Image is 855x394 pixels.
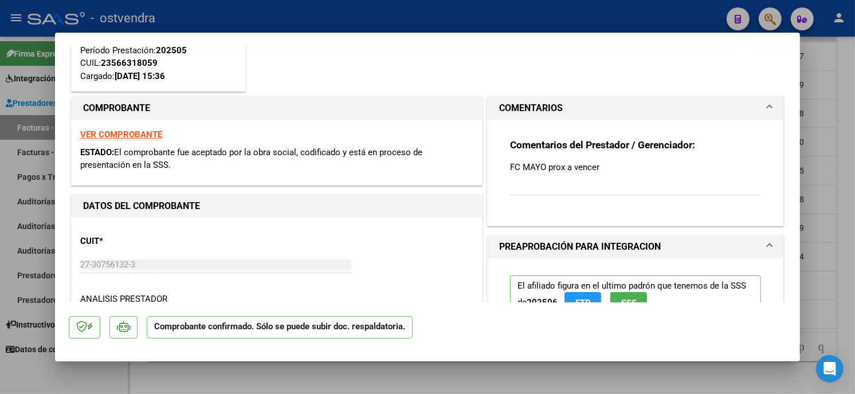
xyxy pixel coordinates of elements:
mat-expansion-panel-header: COMENTARIOS [488,97,783,120]
div: 23566318059 [101,57,158,70]
strong: COMPROBANTE [83,103,150,113]
button: FTP [564,292,601,313]
span: SSS [621,298,637,308]
strong: 202505 [156,45,187,56]
h1: PREAPROBACIÓN PARA INTEGRACION [499,240,661,254]
p: Comprobante confirmado. Sólo se puede subir doc. respaldatoria. [147,316,413,338]
strong: Comentarios del Prestador / Gerenciador: [510,139,695,151]
p: CUIT [80,235,198,248]
strong: DATOS DEL COMPROBANTE [83,200,200,211]
button: SSS [610,292,647,313]
div: ANALISIS PRESTADOR [80,293,167,306]
div: Open Intercom Messenger [816,355,844,383]
span: ESTADO: [80,147,114,157]
div: COMENTARIOS [488,120,783,226]
span: El comprobante fue aceptado por la obra social, codificado y está en proceso de presentación en l... [80,147,422,171]
strong: 202506 [527,297,558,308]
h1: COMENTARIOS [499,101,563,115]
a: VER COMPROBANTE [80,129,162,140]
span: FTP [575,298,591,308]
p: FC MAYO prox a vencer [510,161,761,174]
mat-expansion-panel-header: PREAPROBACIÓN PARA INTEGRACION [488,235,783,258]
p: El afiliado figura en el ultimo padrón que tenemos de la SSS de [510,275,761,318]
strong: [DATE] 15:36 [115,71,165,81]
